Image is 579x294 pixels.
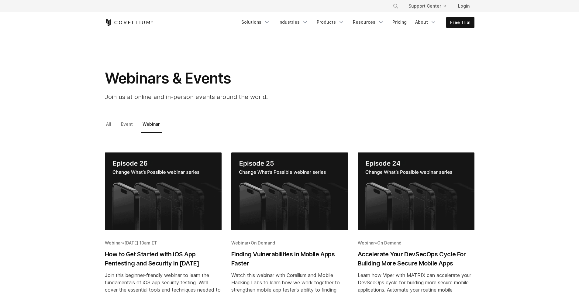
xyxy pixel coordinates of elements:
[358,240,474,246] div: •
[231,240,248,245] span: Webinar
[251,240,275,245] span: On Demand
[105,240,222,246] div: •
[120,120,135,133] a: Event
[358,152,474,230] img: Accelerate Your DevSecOps Cycle For Building More Secure Mobile Apps
[358,240,375,245] span: Webinar
[141,120,162,133] a: Webinar
[105,19,153,26] a: Corellium Home
[412,17,440,28] a: About
[389,17,410,28] a: Pricing
[404,1,451,12] a: Support Center
[313,17,348,28] a: Products
[105,69,348,87] h1: Webinars & Events
[377,240,402,245] span: On Demand
[385,1,474,12] div: Navigation Menu
[446,17,474,28] a: Free Trial
[275,17,312,28] a: Industries
[349,17,388,28] a: Resources
[231,250,348,268] h2: Finding Vulnerabilities in Mobile Apps Faster
[105,120,113,133] a: All
[124,240,157,245] span: [DATE] 10am ET
[231,152,348,230] img: Finding Vulnerabilities in Mobile Apps Faster
[390,1,401,12] button: Search
[105,250,222,268] h2: How to Get Started with iOS App Pentesting and Security in [DATE]
[105,240,122,245] span: Webinar
[238,17,474,28] div: Navigation Menu
[105,92,348,101] p: Join us at online and in-person events around the world.
[358,250,474,268] h2: Accelerate Your DevSecOps Cycle For Building More Secure Mobile Apps
[105,152,222,230] img: How to Get Started with iOS App Pentesting and Security in 2025
[238,17,274,28] a: Solutions
[453,1,474,12] a: Login
[231,240,348,246] div: •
